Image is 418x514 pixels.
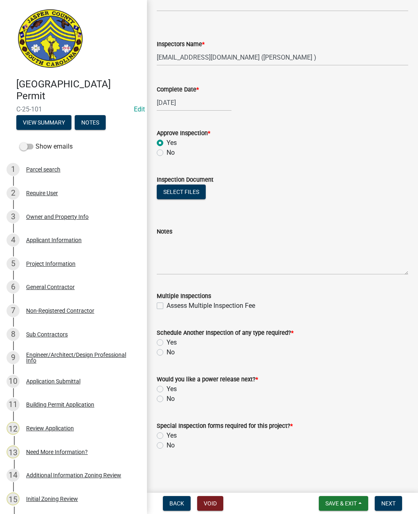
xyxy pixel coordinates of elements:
div: Parcel search [26,167,60,172]
label: Yes [167,384,177,394]
button: Back [163,496,191,511]
img: Jasper County, South Carolina [16,9,84,70]
div: Review Application [26,425,74,431]
div: Applicant Information [26,237,82,243]
label: Multiple Inspections [157,294,211,299]
div: 11 [7,398,20,411]
label: Assess Multiple Inspection Fee [167,301,255,311]
div: Initial Zoning Review [26,496,78,502]
div: 7 [7,304,20,317]
div: 15 [7,492,20,505]
a: Edit [134,105,145,113]
label: No [167,441,175,450]
label: Inspection Document [157,177,213,183]
div: 6 [7,280,20,294]
label: Approve Inspection [157,131,210,136]
div: Additional Information Zoning Review [26,472,121,478]
div: Owner and Property Info [26,214,89,220]
wm-modal-confirm: Notes [75,120,106,126]
label: Would you like a power release next? [157,377,258,383]
div: General Contractor [26,284,75,290]
label: Yes [167,431,177,441]
wm-modal-confirm: Edit Application Number [134,105,145,113]
label: Special Inspection forms required for this project? [157,423,293,429]
div: 13 [7,445,20,458]
label: Yes [167,338,177,347]
div: 1 [7,163,20,176]
div: Engineer/Architect/Design Professional Info [26,352,134,363]
div: Application Submittal [26,378,80,384]
span: C-25-101 [16,105,131,113]
div: 10 [7,375,20,388]
button: Next [375,496,402,511]
div: Need More Information? [26,449,88,455]
label: Notes [157,229,172,235]
button: Notes [75,115,106,130]
button: Void [197,496,223,511]
div: 8 [7,328,20,341]
div: 2 [7,187,20,200]
div: Non-Registered Contractor [26,308,94,314]
div: 9 [7,351,20,364]
button: Select files [157,185,206,199]
label: No [167,347,175,357]
div: 12 [7,422,20,435]
div: Building Permit Application [26,402,94,407]
button: Save & Exit [319,496,368,511]
wm-modal-confirm: Summary [16,120,71,126]
label: Inspectors Name [157,42,205,47]
div: Project Information [26,261,76,267]
label: No [167,394,175,404]
div: 5 [7,257,20,270]
button: View Summary [16,115,71,130]
span: Back [169,500,184,507]
label: Yes [167,138,177,148]
h4: [GEOGRAPHIC_DATA] Permit [16,78,140,102]
div: 3 [7,210,20,223]
label: Show emails [20,142,73,151]
div: 4 [7,234,20,247]
input: mm/dd/yyyy [157,94,231,111]
div: 14 [7,469,20,482]
div: Require User [26,190,58,196]
label: Complete Date [157,87,199,93]
label: No [167,148,175,158]
span: Save & Exit [325,500,357,507]
label: Schedule Another Inspection of any type required? [157,330,293,336]
span: Next [381,500,396,507]
div: Sub Contractors [26,332,68,337]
